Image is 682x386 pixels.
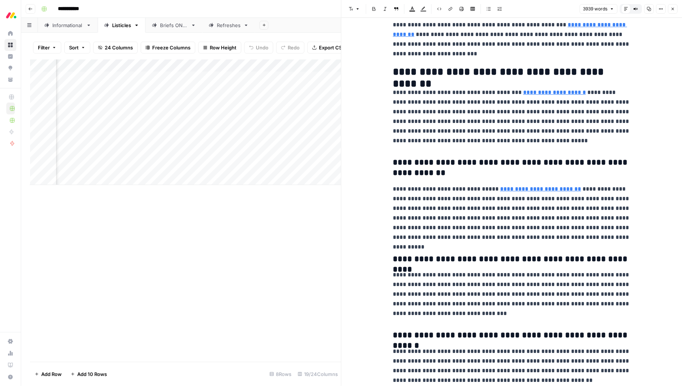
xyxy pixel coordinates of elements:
img: Monday.com Logo [4,9,18,22]
button: Row Height [198,42,241,53]
a: Home [4,27,16,39]
div: Refreshes [217,22,241,29]
button: Export CSV [307,42,350,53]
a: Settings [4,335,16,347]
a: Learning Hub [4,359,16,371]
span: Undo [256,44,268,51]
span: Row Height [210,44,236,51]
span: Filter [38,44,50,51]
a: Usage [4,347,16,359]
a: Refreshes [202,18,255,33]
button: 3939 words [580,4,617,14]
a: Browse [4,39,16,51]
button: Workspace: Monday.com [4,6,16,25]
a: Informational [38,18,98,33]
div: 8 Rows [267,368,295,380]
span: 3939 words [583,6,607,12]
span: 24 Columns [105,44,133,51]
button: Freeze Columns [141,42,195,53]
span: Add Row [41,370,62,378]
span: Add 10 Rows [77,370,107,378]
div: Informational [52,22,83,29]
span: Export CSV [319,44,345,51]
button: Add 10 Rows [66,368,111,380]
button: Help + Support [4,371,16,383]
a: Listicles [98,18,146,33]
button: Redo [276,42,304,53]
div: Briefs ONLY [160,22,188,29]
button: Add Row [30,368,66,380]
a: Insights [4,51,16,62]
button: Undo [244,42,273,53]
button: Sort [64,42,90,53]
a: Opportunities [4,62,16,74]
span: Sort [69,44,79,51]
span: Freeze Columns [152,44,190,51]
a: Briefs ONLY [146,18,202,33]
div: Listicles [112,22,131,29]
a: Your Data [4,74,16,85]
button: 24 Columns [93,42,138,53]
span: Redo [288,44,300,51]
button: Filter [33,42,61,53]
div: 19/24 Columns [295,368,341,380]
